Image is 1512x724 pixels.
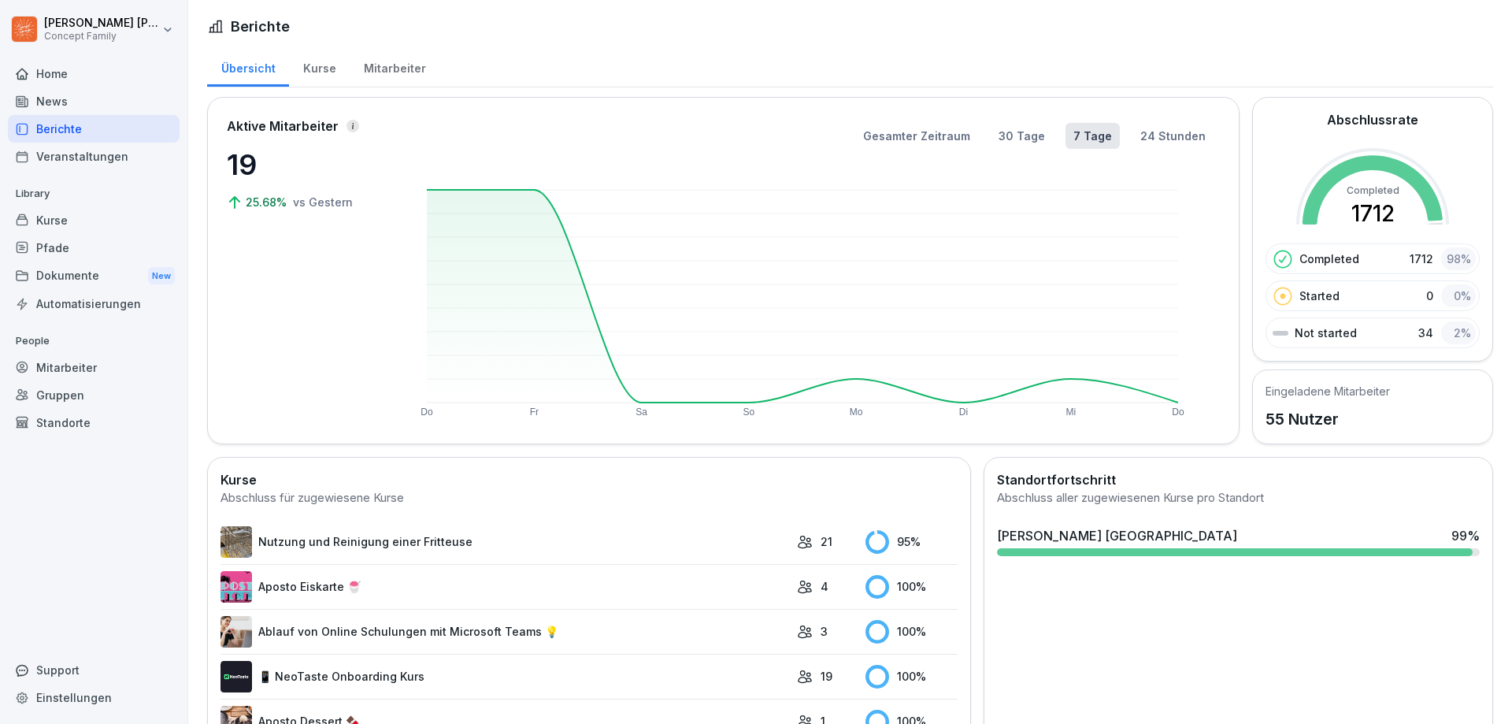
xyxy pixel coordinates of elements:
[8,60,180,87] a: Home
[350,46,439,87] a: Mitarbeiter
[1426,288,1433,304] p: 0
[8,87,180,115] a: News
[991,520,1486,562] a: [PERSON_NAME] [GEOGRAPHIC_DATA]99%
[220,616,252,648] img: e8eoks8cju23yjmx0b33vrq2.png
[855,123,978,149] button: Gesamter Zeitraum
[1065,407,1076,418] text: Mi
[865,575,958,599] div: 100 %
[1410,251,1433,267] p: 1712
[220,526,789,558] a: Nutzung und Reinigung einer Fritteuse
[821,533,832,550] p: 21
[865,620,958,644] div: 100 %
[44,17,159,30] p: [PERSON_NAME] [PERSON_NAME]
[1299,288,1340,304] p: Started
[8,234,180,262] a: Pfade
[865,665,958,689] div: 100 %
[821,668,832,685] p: 19
[1299,251,1359,267] p: Completed
[821,578,828,595] p: 4
[1441,284,1476,307] div: 0 %
[1441,321,1476,344] div: 2 %
[1418,325,1433,341] p: 34
[1327,110,1418,129] h2: Abschlussrate
[246,194,290,210] p: 25.68%
[8,684,180,711] a: Einstellungen
[865,530,958,554] div: 95 %
[850,407,863,418] text: Mo
[8,409,180,436] a: Standorte
[220,470,958,489] h2: Kurse
[8,329,180,354] p: People
[530,407,539,418] text: Fr
[220,661,789,692] a: 📱 NeoTaste Onboarding Kurs
[1132,123,1214,149] button: 24 Stunden
[8,181,180,206] p: Library
[8,143,180,170] a: Veranstaltungen
[743,407,755,418] text: So
[1172,407,1184,418] text: Do
[8,262,180,291] div: Dokumente
[997,489,1480,507] div: Abschluss aller zugewiesenen Kurse pro Standort
[220,489,958,507] div: Abschluss für zugewiesene Kurse
[8,262,180,291] a: DokumenteNew
[8,354,180,381] a: Mitarbeiter
[220,571,252,603] img: jodldgla1n88m1zx1ylvr2oo.png
[44,31,159,42] p: Concept Family
[148,267,175,285] div: New
[997,470,1480,489] h2: Standortfortschritt
[1295,325,1357,341] p: Not started
[1441,247,1476,270] div: 98 %
[220,526,252,558] img: b2msvuojt3s6egexuweix326.png
[959,407,968,418] text: Di
[8,115,180,143] a: Berichte
[1266,407,1390,431] p: 55 Nutzer
[8,290,180,317] a: Automatisierungen
[231,16,290,37] h1: Berichte
[8,656,180,684] div: Support
[220,571,789,603] a: Aposto Eiskarte 🍧
[227,143,384,186] p: 19
[636,407,647,418] text: Sa
[421,407,433,418] text: Do
[220,661,252,692] img: wogpw1ad3b6xttwx9rgsg3h8.png
[220,616,789,648] a: Ablauf von Online Schulungen mit Microsoft Teams 💡
[1266,383,1390,399] h5: Eingeladene Mitarbeiter
[227,117,339,136] p: Aktive Mitarbeiter
[8,381,180,409] a: Gruppen
[991,123,1053,149] button: 30 Tage
[821,623,828,640] p: 3
[1451,526,1480,545] div: 99 %
[8,206,180,234] a: Kurse
[1065,123,1120,149] button: 7 Tage
[293,194,353,210] p: vs Gestern
[997,526,1237,545] div: [PERSON_NAME] [GEOGRAPHIC_DATA]
[207,46,289,87] a: Übersicht
[289,46,350,87] a: Kurse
